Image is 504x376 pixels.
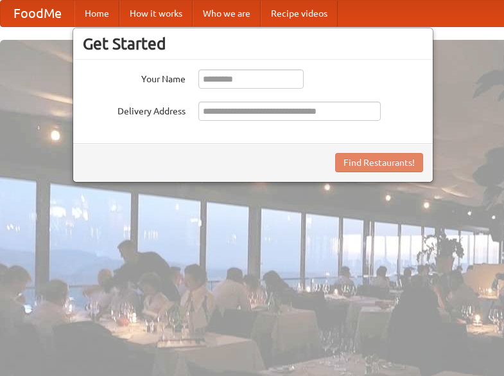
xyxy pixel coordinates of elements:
[83,34,423,53] h3: Get Started
[1,1,74,26] a: FoodMe
[193,1,261,26] a: Who we are
[83,69,186,85] label: Your Name
[335,153,423,172] button: Find Restaurants!
[83,102,186,118] label: Delivery Address
[261,1,338,26] a: Recipe videos
[74,1,119,26] a: Home
[119,1,193,26] a: How it works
